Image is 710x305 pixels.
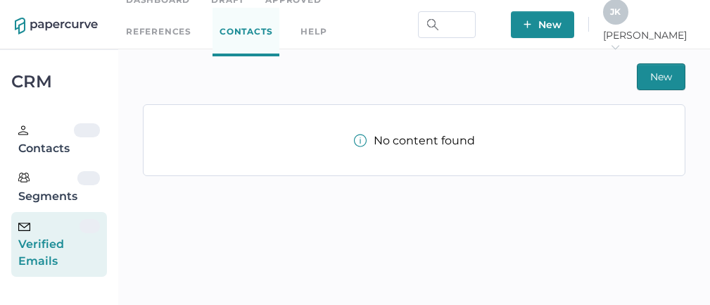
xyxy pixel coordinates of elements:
[637,63,685,90] button: New
[18,219,80,270] div: Verified Emails
[126,24,191,39] a: References
[603,29,695,54] span: [PERSON_NAME]
[18,223,30,231] img: email-icon-black.c777dcea.svg
[427,19,438,30] img: search.bf03fe8b.svg
[18,172,30,183] img: segments.b9481e3d.svg
[650,64,672,89] span: New
[524,20,531,28] img: plus-white.e19ec114.svg
[300,24,327,39] div: help
[418,11,476,38] input: Search Workspace
[610,42,620,52] i: arrow_right
[524,11,562,38] span: New
[354,134,367,147] img: info-tooltip-active.a952ecf1.svg
[511,11,574,38] button: New
[610,6,621,17] span: J K
[213,8,279,56] a: Contacts
[11,75,107,88] div: CRM
[354,134,475,147] div: No content found
[18,123,74,157] div: Contacts
[18,171,77,205] div: Segments
[18,125,28,135] img: person.20a629c4.svg
[15,18,98,35] img: papercurve-logo-colour.7244d18c.svg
